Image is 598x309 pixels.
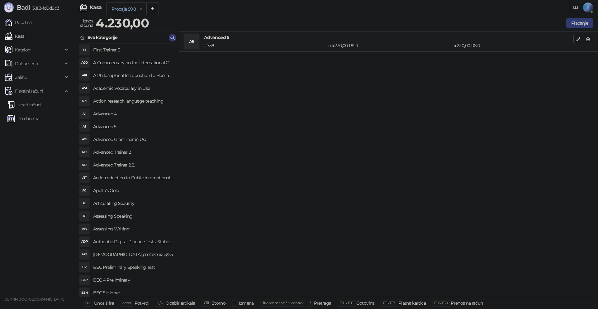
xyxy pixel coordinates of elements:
[93,147,174,157] h4: Advanced Trainer 2
[90,5,102,10] div: Kasa
[93,237,174,247] h4: Authentic Digital Practice Tests, Static online 1ed
[137,6,145,12] button: remove
[79,186,89,196] div: AG
[79,83,89,93] div: AVI
[7,112,39,125] a: Po danima
[79,96,89,106] div: ARL
[5,30,24,42] a: Kasa
[15,44,31,56] span: Katalog
[203,42,327,49] div: # 738
[93,211,174,221] h4: Assessing Speaking
[78,17,94,29] div: Iznos računa
[79,173,89,183] div: AIT
[17,4,30,11] span: Badi
[339,301,353,305] span: F10 / F16
[7,99,41,111] a: Izdati računi
[566,18,593,28] button: Plaćanje
[93,45,174,55] h4: First Trainer 3
[451,299,483,307] div: Prenos na račun
[93,262,174,272] h4: BEC Preliminary Speaking Test
[112,6,136,12] div: Prodaja 998
[239,299,254,307] div: Izmena
[93,109,174,119] h4: Advanced 4
[93,249,174,259] h4: [DEMOGRAPHIC_DATA] profaktura 3/25
[452,42,575,49] div: 4.230,00 RSD
[166,299,195,307] div: Odabir artikala
[79,45,89,55] div: FT
[75,44,179,297] div: grid
[398,299,426,307] div: Platna kartica
[79,58,89,68] div: ACO
[93,224,174,234] h4: Assessing Writing
[79,211,89,221] div: AS
[93,96,174,106] h4: Action research language teaching
[158,301,163,305] span: ↑/↓
[184,34,199,49] div: A5
[79,262,89,272] div: BP
[356,299,375,307] div: Gotovina
[212,299,225,307] div: Storno
[93,186,174,196] h4: Apollo's Gold
[383,301,395,305] span: F11 / F17
[93,83,174,93] h4: Academic Vocabulary in Use
[583,2,593,12] span: K
[79,122,89,132] div: A5
[79,224,89,234] div: AW
[146,2,159,15] button: Add tab
[4,2,14,12] img: Logo
[93,275,174,285] h4: BEC 4 Preliminary
[85,301,91,305] span: 0-9
[204,34,573,41] h4: Advanced 5
[434,301,448,305] span: F12 / F18
[93,173,174,183] h4: An Introduction to Public International Law
[93,198,174,208] h4: Articulating Security
[79,109,89,119] div: A4
[79,288,89,298] div: B5H
[571,2,581,12] a: Dokumentacija
[327,42,452,49] div: 1 x 4.230,00 RSD
[93,160,174,170] h4: Advanced Trainer 2.2.
[314,299,331,307] div: Pretraga
[79,237,89,247] div: ADP
[79,134,89,144] div: AGI
[262,301,304,305] span: ⌘ command / ⌃ control
[79,147,89,157] div: AT2
[93,70,174,80] h4: A Philosophical Introduction to Human Rights
[79,249,89,259] div: AP3
[15,71,27,84] span: Zalihe
[96,15,149,31] strong: 4.230,00
[234,301,236,305] span: +
[15,85,43,97] span: Fiskalni računi
[93,122,174,132] h4: Advanced 5
[30,5,59,11] span: 3.11.3-fd0d8d3
[5,16,32,29] a: Početna
[93,58,174,68] h4: A Commentary on the International Convent on Civil and Political Rights
[310,301,311,305] span: f
[79,70,89,80] div: API
[15,57,38,70] span: Dokumenti
[93,288,174,298] h4: BEC 5 Higher
[204,301,209,305] span: ⌫
[135,299,149,307] div: Potvrdi
[5,297,64,302] small: JOIN IN DOO [GEOGRAPHIC_DATA]
[79,160,89,170] div: AT2
[88,34,117,41] div: Sve kategorije
[122,301,131,305] span: enter
[94,299,114,307] div: Unos šifre
[79,198,89,208] div: AS
[93,134,174,144] h4: Advanced Grammar in Use
[79,275,89,285] div: B4P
